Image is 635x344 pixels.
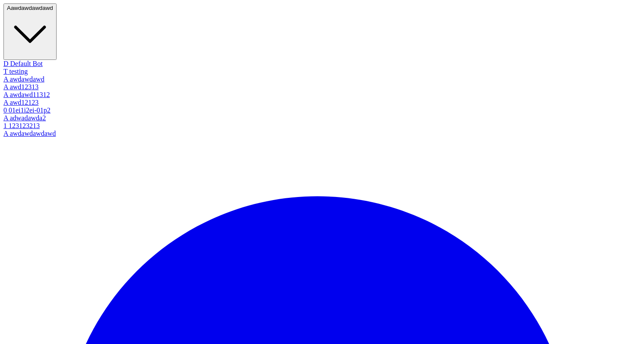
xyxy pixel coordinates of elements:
[11,5,53,11] span: awdawdawdawd
[3,106,7,114] span: 0
[3,99,632,106] div: awd12123
[3,99,8,106] span: A
[3,122,632,130] div: 123123213
[7,5,11,11] span: A
[3,83,632,91] div: awd12313
[3,91,8,98] span: A
[3,106,632,114] div: 01ei1i2ei-01p2
[3,114,632,122] div: adwadawda2
[3,75,632,83] div: awdawdawd
[3,83,8,91] span: A
[3,114,8,122] span: A
[3,68,7,75] span: T
[3,130,8,137] span: A
[3,75,8,83] span: A
[3,122,7,129] span: 1
[3,60,9,67] span: D
[3,60,632,68] div: Default Bot
[3,68,632,75] div: testing
[3,130,632,138] div: awdawdawdawd
[3,91,632,99] div: awdawd11312
[3,3,57,60] button: Aawdawdawdawd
